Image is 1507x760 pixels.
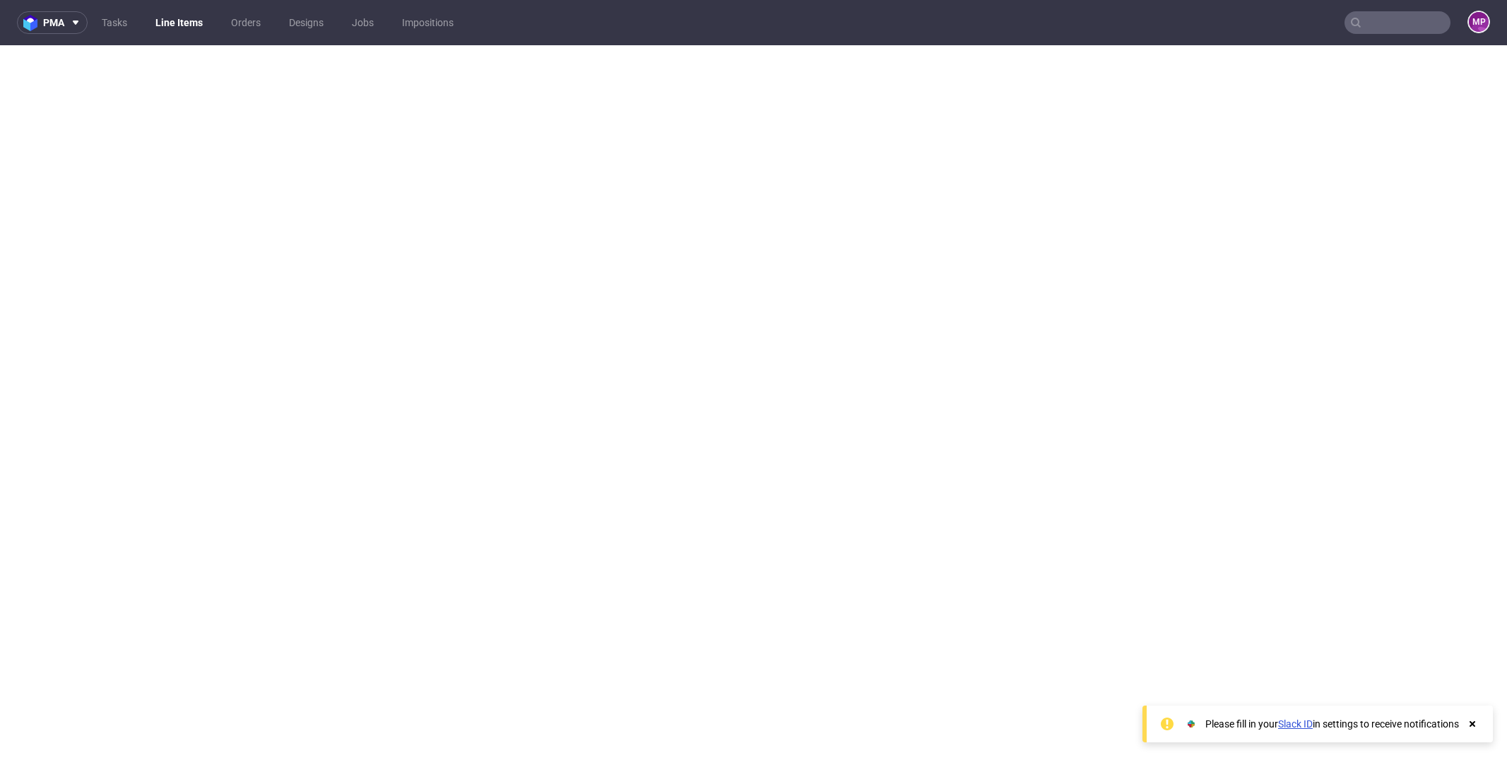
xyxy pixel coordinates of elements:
a: Slack ID [1278,718,1313,730]
span: pma [43,18,64,28]
div: Please fill in your in settings to receive notifications [1205,717,1459,731]
img: Slack [1184,717,1198,731]
figcaption: MP [1469,12,1489,32]
a: Jobs [343,11,382,34]
a: Line Items [147,11,211,34]
a: Impositions [394,11,462,34]
button: pma [17,11,88,34]
img: logo [23,15,43,31]
a: Orders [223,11,269,34]
a: Designs [280,11,332,34]
a: Tasks [93,11,136,34]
